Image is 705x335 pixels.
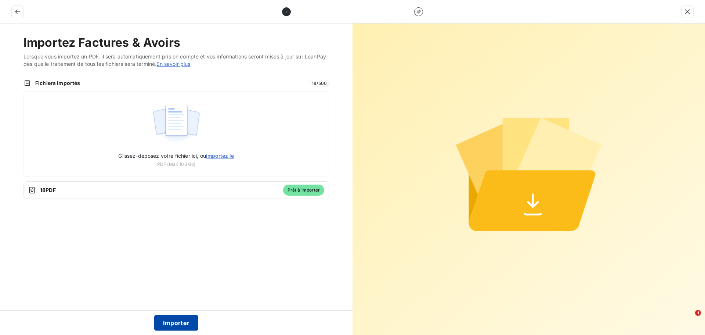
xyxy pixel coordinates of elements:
[283,185,324,196] span: Prêt à importer
[152,100,201,147] img: illustration
[40,186,279,194] span: 18 PDF
[23,35,329,50] h2: Importez Factures & Avoirs
[118,153,234,159] span: Glissez-déposez votre fichier ici, ou
[695,310,701,316] span: 1
[35,79,305,87] span: Fichiers importés
[310,80,329,86] span: 18 / 500
[680,310,698,328] iframe: Intercom live chat
[23,53,329,68] span: Lorsque vous importez un PDF, il sera automatiquement pris en compte et vos informations seront m...
[156,61,190,67] a: En savoir plus
[157,161,195,168] span: PDF (Max 100Mo)
[154,315,199,331] button: Importer
[206,153,234,159] span: importez le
